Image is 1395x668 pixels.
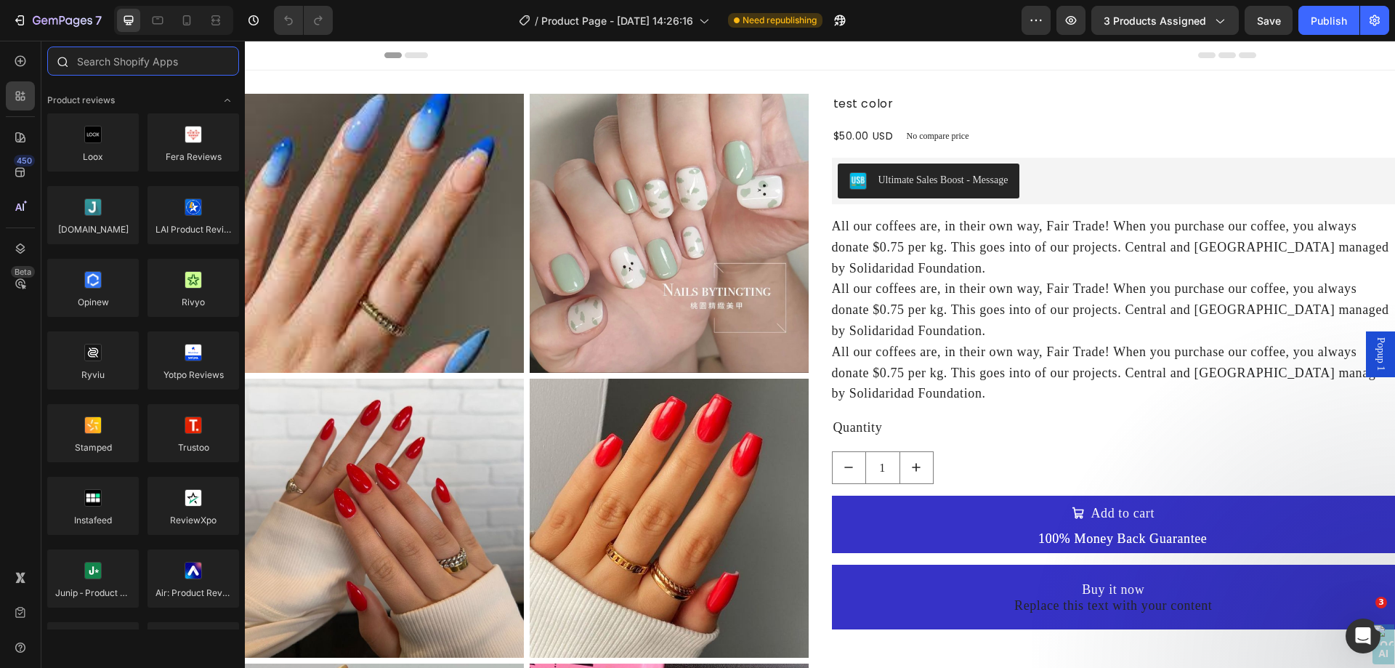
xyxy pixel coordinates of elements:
button: increment [655,411,688,443]
button: Save [1245,6,1293,35]
span: Product Page - [DATE] 14:26:16 [541,13,693,28]
span: 3 products assigned [1104,13,1206,28]
input: quantity [620,411,655,443]
span: Toggle open [216,89,239,112]
span: Save [1257,15,1281,27]
button: Ultimate Sales Boost - Message [593,123,775,158]
div: Ultimate Sales Boost - Message [634,132,764,147]
span: 3 [1375,597,1387,608]
div: 450 [14,155,35,166]
div: Publish [1311,13,1347,28]
p: All our coffees are, in their own way, Fair Trade! When you purchase our coffee, you always donat... [587,178,1144,235]
p: 7 [95,12,102,29]
h1: test color [587,53,1151,73]
button: 3 products assigned [1091,6,1239,35]
span: Need republishing [743,14,817,27]
button: Buy it now [587,524,1151,589]
div: Buy it now [837,539,899,560]
span: Product reviews [47,94,115,107]
div: $50.00 USD [587,86,650,105]
p: All our coffees are, in their own way, Fair Trade! When you purchase our coffee, you always donat... [587,304,1144,361]
div: Undo/Redo [274,6,333,35]
input: Search Shopify Apps [47,47,239,76]
button: Publish [1298,6,1359,35]
span: / [535,13,538,28]
button: decrement [588,411,620,443]
div: Replace this text with your content [587,553,1151,577]
div: Quantity [587,375,1151,399]
iframe: Design area [245,41,1395,668]
div: Add to cart [846,462,910,483]
iframe: Intercom live chat [1346,619,1380,653]
button: Add to cart [587,455,1151,512]
button: 7 [6,6,108,35]
span: Popup 1 [1128,297,1143,330]
p: No compare price [662,91,724,100]
div: Beta [11,266,35,278]
p: All our coffees are, in their own way, Fair Trade! When you purchase our coffee, you always donat... [587,241,1144,297]
img: UltimateSalesBoost.png [604,132,622,149]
